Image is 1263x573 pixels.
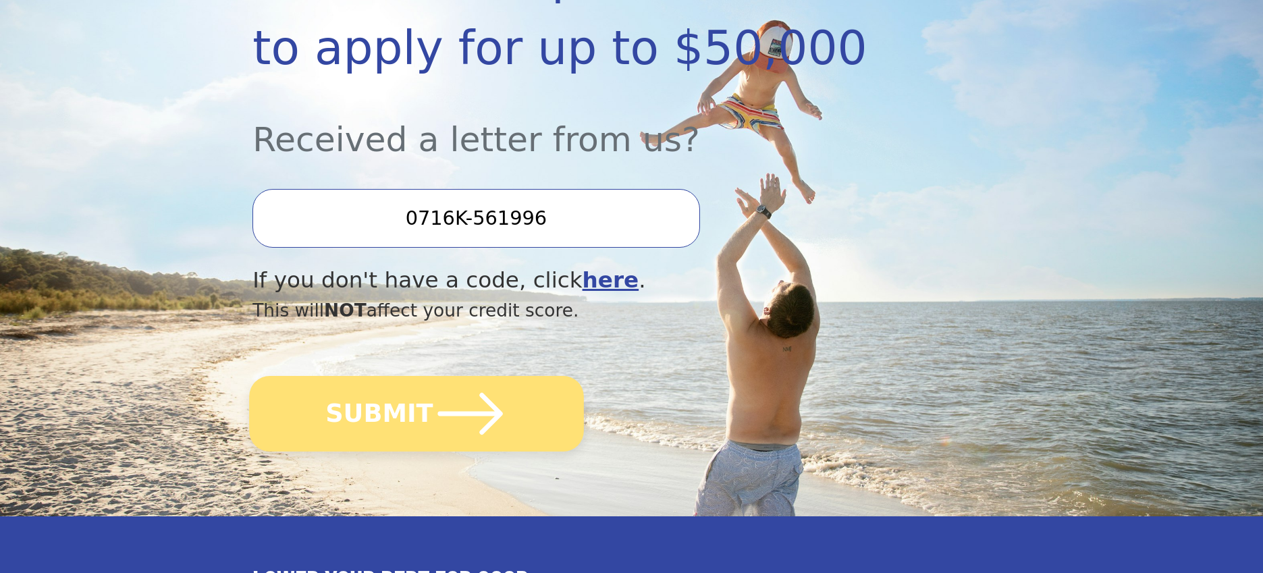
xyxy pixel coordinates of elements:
[583,267,639,293] a: here
[249,376,584,452] button: SUBMIT
[252,264,896,297] div: If you don't have a code, click .
[252,297,896,324] div: This will affect your credit score.
[252,83,896,165] div: Received a letter from us?
[324,300,367,321] span: NOT
[252,189,699,247] input: Enter your Offer Code:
